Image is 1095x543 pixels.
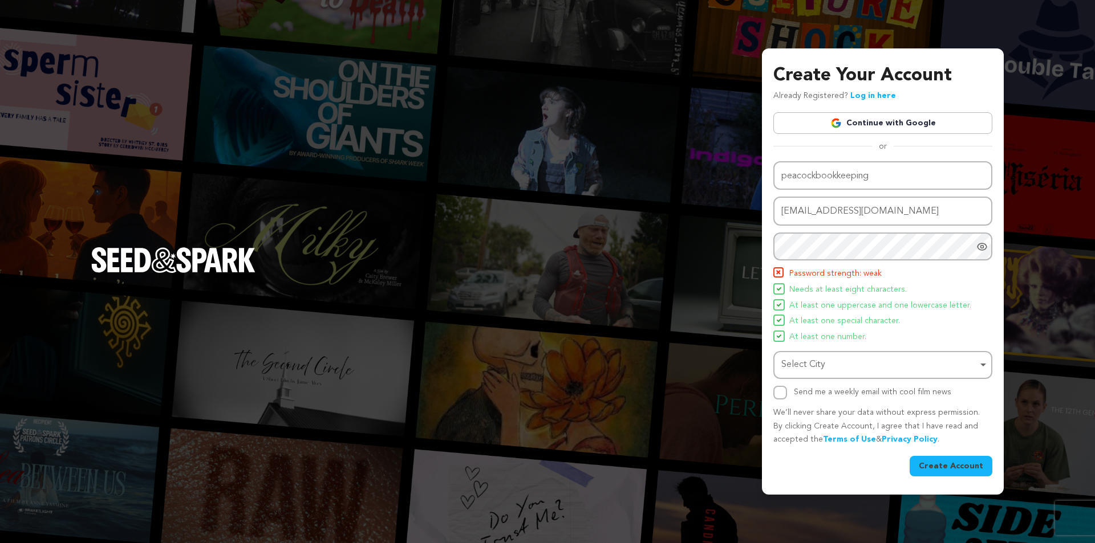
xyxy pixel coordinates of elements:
p: We’ll never share your data without express permission. By clicking Create Account, I agree that ... [773,406,992,447]
img: Seed&Spark Icon [777,318,781,322]
a: Continue with Google [773,112,992,134]
input: Name [773,161,992,190]
span: At least one special character. [789,315,900,328]
img: Seed&Spark Icon [777,303,781,307]
span: At least one number. [789,330,866,344]
a: Log in here [850,92,896,100]
button: Create Account [910,456,992,476]
a: Terms of Use [823,435,876,443]
img: Seed&Spark Icon [774,268,782,276]
img: Seed&Spark Logo [91,247,255,272]
a: Privacy Policy [882,435,938,443]
p: Already Registered? [773,89,896,103]
img: Google logo [830,117,842,129]
a: Seed&Spark Homepage [91,247,255,295]
span: or [872,141,894,152]
img: Seed&Spark Icon [777,287,781,291]
input: Email address [773,197,992,226]
img: Seed&Spark Icon [777,334,781,338]
h3: Create Your Account [773,62,992,89]
a: Show password as plain text. Warning: this will display your password on the screen. [976,241,988,252]
span: Password strength: weak [789,267,882,281]
div: Select City [781,357,978,373]
label: Send me a weekly email with cool film news [794,388,951,396]
span: Needs at least eight characters. [789,283,907,297]
span: At least one uppercase and one lowercase letter. [789,299,971,313]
